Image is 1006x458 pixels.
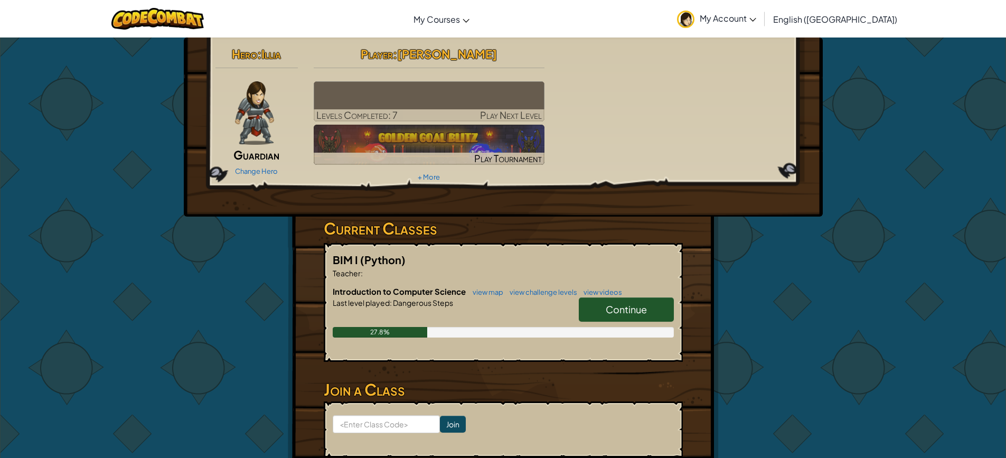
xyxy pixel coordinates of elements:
span: English ([GEOGRAPHIC_DATA]) [773,14,897,25]
span: Play Tournament [474,152,542,164]
input: <Enter Class Code> [333,415,440,433]
span: My Courses [413,14,460,25]
span: : [257,46,261,61]
a: view videos [578,288,622,296]
img: guardian-pose.png [235,81,274,145]
a: + More [418,173,440,181]
a: view challenge levels [504,288,577,296]
a: view map [467,288,503,296]
img: CodeCombat logo [111,8,204,30]
div: 27.8% [333,327,428,338]
h3: Current Classes [324,217,683,240]
span: Illia [261,46,281,61]
span: : [393,46,397,61]
span: My Account [700,13,756,24]
span: BIM I [333,253,360,266]
span: Last level played [333,298,390,307]
img: Golden Goal [314,125,544,165]
span: Levels Completed: 7 [316,109,398,121]
span: (Python) [360,253,406,266]
a: My Account [672,2,761,35]
a: My Courses [408,5,475,33]
input: Join [440,416,466,433]
h3: Join a Class [324,378,683,401]
span: [PERSON_NAME] [397,46,497,61]
span: Continue [606,303,647,315]
a: Play Next Level [314,81,544,121]
span: : [390,298,392,307]
a: Play Tournament [314,125,544,165]
span: Introduction to Computer Science [333,286,467,296]
span: : [361,268,363,278]
span: Guardian [233,147,279,162]
span: Dangerous Steps [392,298,453,307]
a: Change Hero [235,167,278,175]
span: Teacher [333,268,361,278]
a: English ([GEOGRAPHIC_DATA]) [768,5,902,33]
span: Player [361,46,393,61]
span: Hero [232,46,257,61]
img: avatar [677,11,694,28]
span: Play Next Level [480,109,542,121]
